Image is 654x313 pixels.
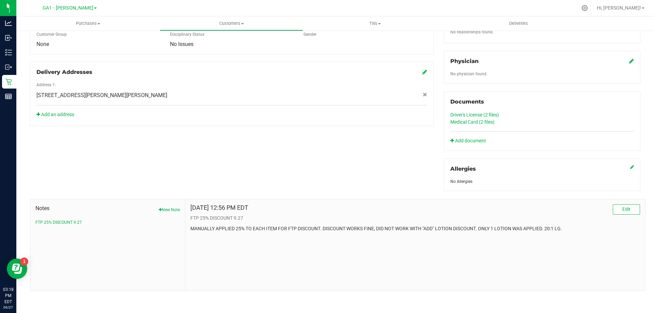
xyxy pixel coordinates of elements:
span: Allergies [450,166,476,172]
span: No physician found. [450,72,487,76]
p: FTP 25% DISCOUNT 9.27 [190,215,640,222]
label: No relationships found. [450,29,494,35]
span: Hi, [PERSON_NAME]! [597,5,641,11]
p: MANUALLY APPLIED 25% TO EACH ITEM FOR FTP DISCOUNT. DISCOUNT WORKS FINE, DID NOT WORK WITH "ADD" ... [190,225,640,232]
span: Notes [35,204,180,213]
span: Edit [622,206,630,212]
iframe: Resource center [7,259,27,279]
inline-svg: Reports [5,93,12,100]
a: Driver's License (2 files) [450,112,499,118]
inline-svg: Analytics [5,20,12,27]
a: Tills [303,16,447,31]
span: GA1 - [PERSON_NAME] [43,5,93,11]
span: Customers [160,20,303,27]
span: Physician [450,58,479,64]
a: Add document [450,137,489,144]
span: Delivery Addresses [36,69,92,75]
label: Address 1: [36,82,56,88]
span: Tills [303,20,446,27]
h4: [DATE] 12:56 PM EDT [190,204,248,211]
a: Add an address [36,112,74,117]
span: [STREET_ADDRESS][PERSON_NAME][PERSON_NAME] [36,91,167,99]
iframe: Resource center unread badge [20,257,28,266]
a: Customers [160,16,303,31]
inline-svg: Outbound [5,64,12,71]
span: Documents [450,98,484,105]
button: New Note [159,207,180,213]
a: Purchases [16,16,160,31]
inline-svg: Inventory [5,49,12,56]
button: Edit [613,204,640,215]
p: 03:18 PM EDT [3,286,13,305]
span: No Issues [170,41,193,47]
label: Gender [303,31,316,37]
inline-svg: Retail [5,78,12,85]
button: FTP 25% DISCOUNT 9.27 [35,219,82,225]
label: Customer Group [36,31,67,37]
p: 09/27 [3,305,13,310]
a: Medical Card (2 files) [450,119,495,125]
span: Purchases [16,20,160,27]
label: Disciplinary Status [170,31,204,37]
inline-svg: Inbound [5,34,12,41]
span: Deliveries [500,20,537,27]
div: Manage settings [580,5,589,11]
div: No Allergies [450,178,634,185]
span: None [36,41,49,47]
a: Deliveries [447,16,590,31]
